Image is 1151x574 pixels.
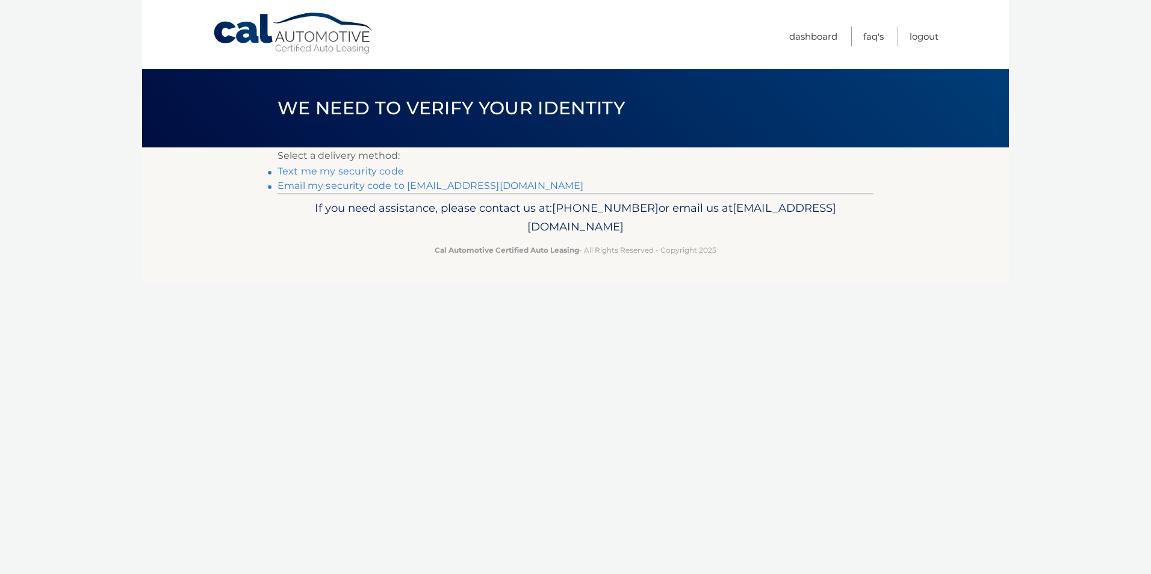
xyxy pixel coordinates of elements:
[278,97,625,119] span: We need to verify your identity
[278,147,873,164] p: Select a delivery method:
[278,165,404,177] a: Text me my security code
[278,180,584,191] a: Email my security code to [EMAIL_ADDRESS][DOMAIN_NAME]
[863,26,884,46] a: FAQ's
[285,244,866,256] p: - All Rights Reserved - Copyright 2025
[552,201,659,215] span: [PHONE_NUMBER]
[789,26,837,46] a: Dashboard
[213,12,375,55] a: Cal Automotive
[910,26,938,46] a: Logout
[435,245,579,255] strong: Cal Automotive Certified Auto Leasing
[285,199,866,237] p: If you need assistance, please contact us at: or email us at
